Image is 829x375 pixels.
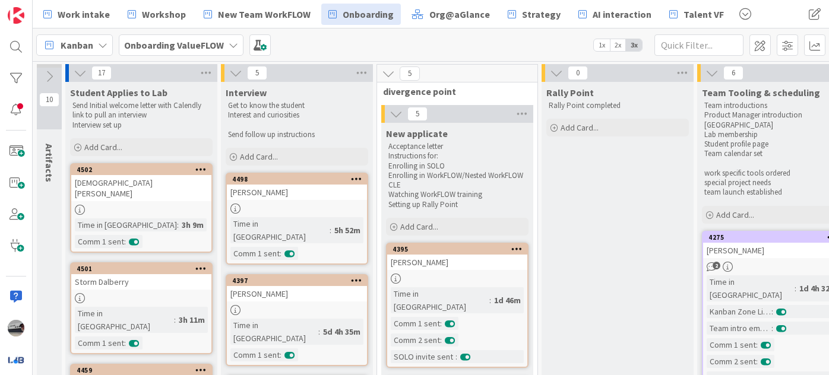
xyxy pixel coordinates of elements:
span: 6 [723,66,743,80]
div: Comm 2 sent [391,333,440,347]
a: 4501Storm DalberryTime in [GEOGRAPHIC_DATA]:3h 11mComm 1 sent: [70,262,213,354]
span: New applicate [386,128,448,139]
span: New Team WorkFLOW [218,7,311,21]
div: [PERSON_NAME] [227,185,367,200]
p: Get to know the student [228,101,366,110]
a: 4498[PERSON_NAME]Time in [GEOGRAPHIC_DATA]:5h 52mComm 1 sent: [226,173,368,265]
div: Time in [GEOGRAPHIC_DATA] [707,275,795,301]
div: 4498 [227,174,367,185]
div: 4397[PERSON_NAME] [227,275,367,301]
p: Send Initial welcome letter with Calendly link to pull an interview [72,101,210,120]
div: [PERSON_NAME] [387,255,527,270]
span: Add Card... [240,151,278,162]
span: Add Card... [400,221,438,232]
p: Rally Point completed [549,101,686,110]
div: 3h 9m [179,218,207,231]
span: : [771,322,773,335]
div: Kanban Zone Licensed [707,305,771,318]
a: 4397[PERSON_NAME]Time in [GEOGRAPHIC_DATA]:5d 4h 35mComm 1 sent: [226,274,368,366]
span: Kanban [61,38,93,52]
div: Comm 1 sent [230,348,280,361]
div: SOLO invite sent [391,350,455,363]
p: Setting up Rally Point [388,200,526,209]
span: 1x [594,39,610,51]
span: 5 [400,66,420,81]
div: 4395 [387,244,527,255]
div: Comm 1 sent [391,317,440,330]
a: Org@aGlance [404,4,497,25]
img: Visit kanbanzone.com [8,7,24,24]
div: 4501 [71,263,211,274]
input: Quick Filter... [654,34,743,56]
span: 0 [568,66,588,80]
div: Time in [GEOGRAPHIC_DATA] [230,319,318,345]
div: 3h 11m [176,313,208,326]
span: : [330,224,331,237]
div: Storm Dalberry [71,274,211,290]
span: Talent VF [684,7,724,21]
div: 4498 [232,175,367,183]
img: jB [8,320,24,336]
span: Team Tooling & scheduling [702,87,820,98]
span: : [280,348,281,361]
span: : [489,294,491,307]
span: Student Applies to Lab [70,87,167,98]
p: Enrolling in WorkFLOW/Nested WorkFLOW CLE [388,171,526,190]
div: Comm 1 sent [75,235,124,248]
span: 2 [713,262,720,269]
div: Comm 1 sent [707,338,756,351]
span: 3x [626,39,642,51]
a: Work intake [36,4,117,25]
span: : [124,336,126,349]
div: 4502[DEMOGRAPHIC_DATA][PERSON_NAME] [71,164,211,201]
span: : [280,247,281,260]
p: Interest and curiosities [228,110,366,120]
span: : [795,282,796,295]
span: : [174,313,176,326]
span: : [455,350,457,363]
div: Comm 1 sent [75,336,124,349]
span: Rally Point [546,87,594,98]
div: 5h 52m [331,224,363,237]
div: Time in [GEOGRAPHIC_DATA] [391,287,489,313]
span: : [177,218,179,231]
div: 4501Storm Dalberry [71,263,211,290]
div: Time in [GEOGRAPHIC_DATA] [230,217,330,243]
span: divergence point [383,85,523,97]
div: Comm 2 sent [707,355,756,368]
p: Watching WorkFLOW training [388,190,526,199]
span: : [124,235,126,248]
div: 4501 [77,265,211,273]
span: : [756,355,758,368]
span: : [440,317,442,330]
span: Add Card... [561,122,599,133]
span: Onboarding [343,7,394,21]
p: Instructions for: [388,151,526,161]
a: 4502[DEMOGRAPHIC_DATA][PERSON_NAME]Time in [GEOGRAPHIC_DATA]:3h 9mComm 1 sent: [70,163,213,253]
img: avatar [8,351,24,368]
div: 4395[PERSON_NAME] [387,244,527,270]
span: Add Card... [84,142,122,152]
p: Acceptance letter [388,142,526,151]
div: 4459 [77,366,211,374]
div: Comm 1 sent [230,247,280,260]
span: Strategy [522,7,561,21]
span: Add Card... [716,209,754,220]
div: [DEMOGRAPHIC_DATA][PERSON_NAME] [71,175,211,201]
span: 5 [247,66,267,80]
span: : [756,338,758,351]
a: 4395[PERSON_NAME]Time in [GEOGRAPHIC_DATA]:1d 46mComm 1 sent:Comm 2 sent:SOLO invite sent: [386,243,529,368]
div: 4498[PERSON_NAME] [227,174,367,200]
div: 4395 [393,245,527,253]
a: Onboarding [321,4,401,25]
a: New Team WorkFLOW [197,4,318,25]
span: Artifacts [43,144,55,182]
span: 2x [610,39,626,51]
p: Interview set up [72,120,210,130]
span: : [318,325,320,338]
span: 5 [407,107,428,121]
div: 4502 [71,164,211,175]
span: 10 [39,93,59,107]
div: Team intro email sent [707,322,771,335]
b: Onboarding ValueFLOW [124,39,224,51]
